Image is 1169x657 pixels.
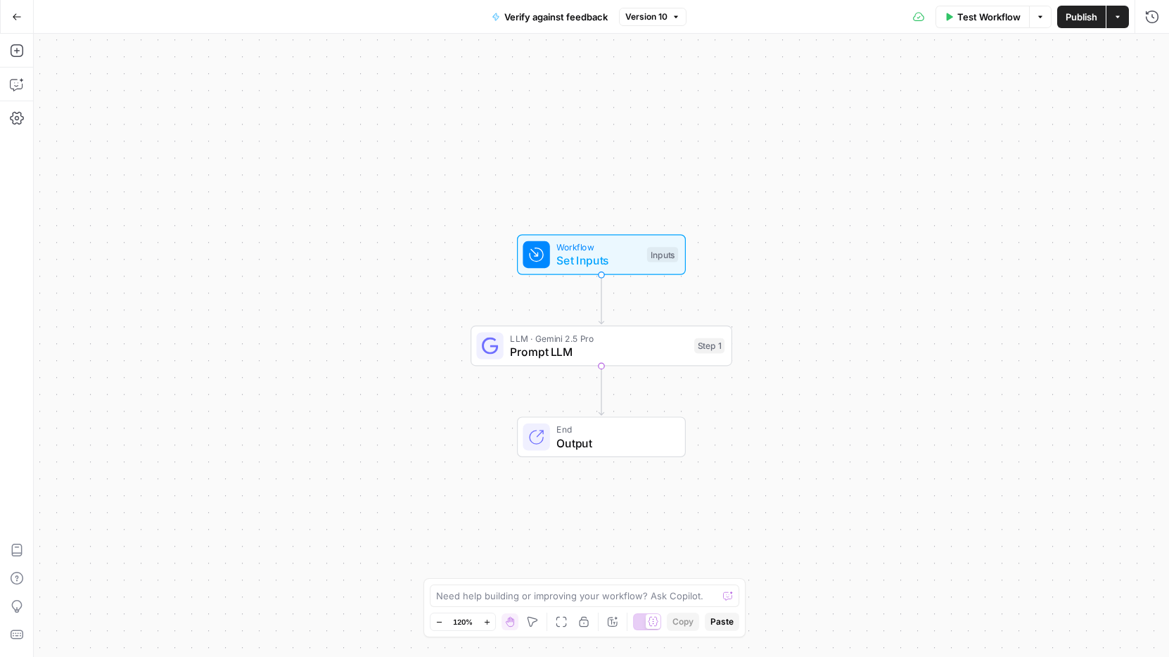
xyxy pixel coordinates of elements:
span: Test Workflow [957,10,1021,24]
span: End [556,423,671,436]
span: Version 10 [625,11,667,23]
span: Prompt LLM [510,343,687,360]
button: Paste [705,613,739,631]
div: LLM · Gemini 2.5 ProPrompt LLMStep 1 [471,326,732,366]
div: Inputs [647,247,678,262]
span: Publish [1066,10,1097,24]
button: Version 10 [619,8,686,26]
g: Edge from step_1 to end [599,365,603,415]
span: Verify against feedback [504,10,608,24]
button: Publish [1057,6,1106,28]
span: LLM · Gemini 2.5 Pro [510,331,687,345]
button: Verify against feedback [483,6,616,28]
span: Set Inputs [556,252,640,269]
button: Copy [667,613,699,631]
span: Paste [710,615,734,628]
span: 120% [453,616,473,627]
div: Step 1 [694,338,724,354]
div: WorkflowSet InputsInputs [471,234,732,275]
g: Edge from start to step_1 [599,274,603,324]
span: Workflow [556,241,640,254]
span: Output [556,435,671,452]
div: EndOutput [471,416,732,457]
button: Test Workflow [935,6,1029,28]
span: Copy [672,615,694,628]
